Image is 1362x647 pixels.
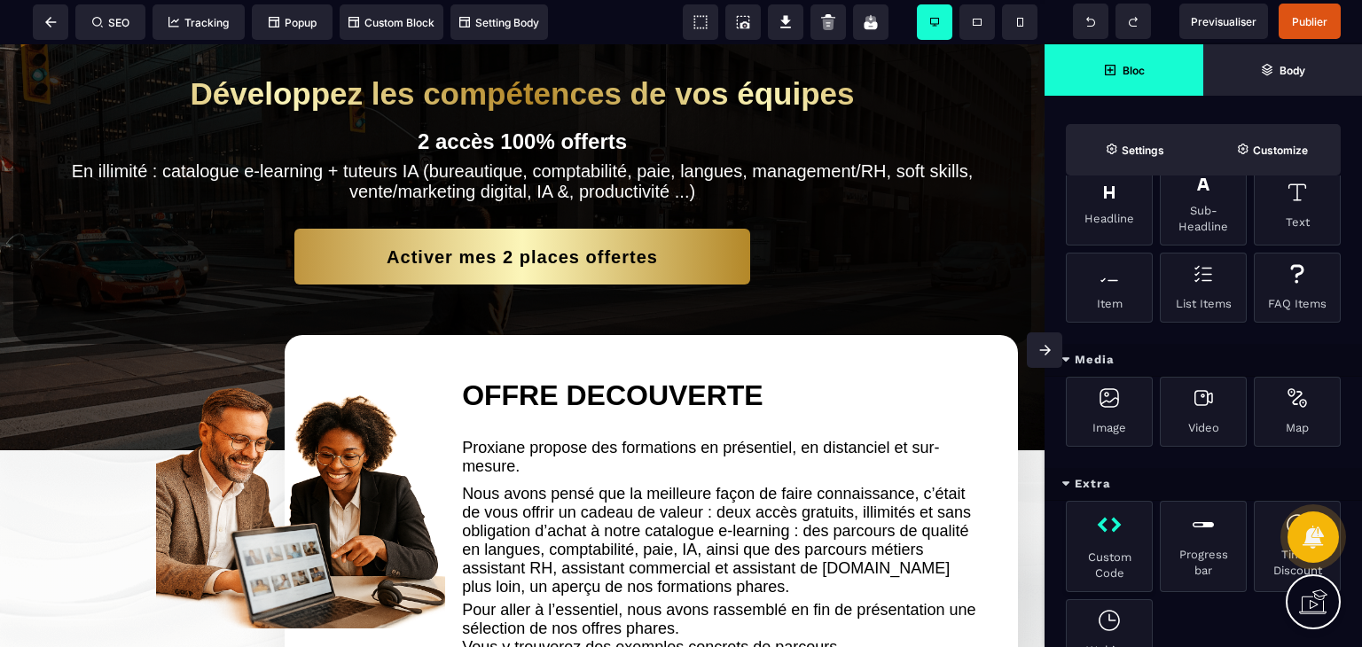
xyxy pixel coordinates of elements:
span: Open Blocks [1045,44,1203,96]
h1: Développez les compétences de vos équipes [67,23,978,76]
div: Pour aller à l’essentiel, nous avons rassemblé en fin de présentation une sélection de nos offres... [462,557,982,612]
span: Open Layer Manager [1203,44,1362,96]
div: List Items [1160,253,1247,323]
button: Activer mes 2 places offertes [294,184,750,240]
div: Headline [1066,167,1153,246]
div: Timer Discount [1254,501,1341,592]
span: Screenshot [725,4,761,40]
div: Video [1160,377,1247,447]
div: Extra [1045,468,1362,501]
div: Sub-Headline [1160,167,1247,246]
div: Media [1045,344,1362,377]
text: Nous avons pensé que la meilleure façon de faire connaissance, c’était de vous offrir un cadeau d... [462,436,982,557]
span: View components [683,4,718,40]
span: Publier [1292,15,1327,28]
strong: Customize [1253,144,1308,157]
div: Item [1066,253,1153,323]
img: b19eb17435fec69ebfd9640db64efc4c_fond_transparent.png [156,326,446,584]
div: Image [1066,377,1153,447]
span: Open Style Manager [1203,124,1341,175]
h2: OFFRE DECOUVERTE [462,326,982,377]
div: FAQ Items [1254,253,1341,323]
strong: Body [1280,64,1305,77]
span: SEO [92,16,129,29]
span: Custom Block [348,16,434,29]
span: Setting Body [459,16,539,29]
h2: 2 accès 100% offerts [67,76,978,110]
div: Map [1254,377,1341,447]
text: Proxiane propose des formations en présentiel, en distanciel et sur-mesure. [462,390,982,436]
div: Progress bar [1160,501,1247,592]
span: Settings [1066,124,1203,175]
span: Preview [1179,4,1268,39]
div: Custom Code [1066,501,1153,592]
div: Text [1254,167,1341,246]
span: Tracking [168,16,229,29]
span: Previsualiser [1191,15,1256,28]
span: Popup [269,16,317,29]
strong: Settings [1122,144,1164,157]
text: En illimité : catalogue e-learning + tuteurs IA (bureautique, comptabilité, paie, langues, manage... [67,117,978,158]
strong: Bloc [1123,64,1145,77]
